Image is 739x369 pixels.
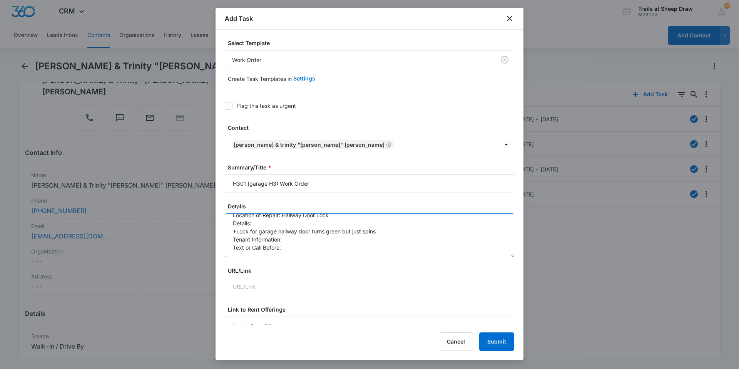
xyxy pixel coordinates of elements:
[228,202,517,210] label: Details
[234,141,385,148] div: [PERSON_NAME] & Trinity "[PERSON_NAME]" [PERSON_NAME]
[228,39,517,47] label: Select Template
[293,69,315,88] button: Settings
[237,102,296,110] div: Flag this task as urgent
[385,142,391,147] div: Remove Sydnee Powell & Trinity "Felix" Nichols
[228,305,517,314] label: Link to Rent Offerings
[225,174,514,193] input: Summary/Title
[498,54,511,66] button: Clear
[225,278,514,296] input: URL/Link
[505,14,514,23] button: close
[228,163,517,171] label: Summary/Title
[225,213,514,257] textarea: Location of Repair: Hallway Door Lock Details: *Lock for garage hallway door turns green but just...
[228,124,517,132] label: Contact
[228,267,517,275] label: URL/Link
[225,14,253,23] h1: Add Task
[439,332,473,351] button: Cancel
[479,332,514,351] button: Submit
[228,75,292,83] p: Create Task Templates in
